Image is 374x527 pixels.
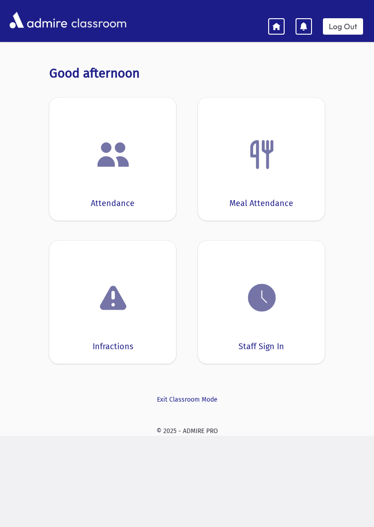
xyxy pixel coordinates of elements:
h3: Good afternoon [49,66,325,81]
a: Log Out [323,18,363,35]
div: Infractions [93,341,133,353]
div: Meal Attendance [229,197,293,210]
img: exclamation.png [96,282,130,317]
span: classroom [69,8,127,32]
a: Exit Classroom Mode [49,395,325,404]
img: Fork.png [244,137,279,172]
div: Staff Sign In [239,341,284,353]
img: users.png [96,137,130,172]
div: Attendance [91,197,135,210]
img: AdmirePro [7,10,69,31]
div: © 2025 - ADMIRE PRO [7,426,367,436]
img: clock.png [244,280,279,315]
